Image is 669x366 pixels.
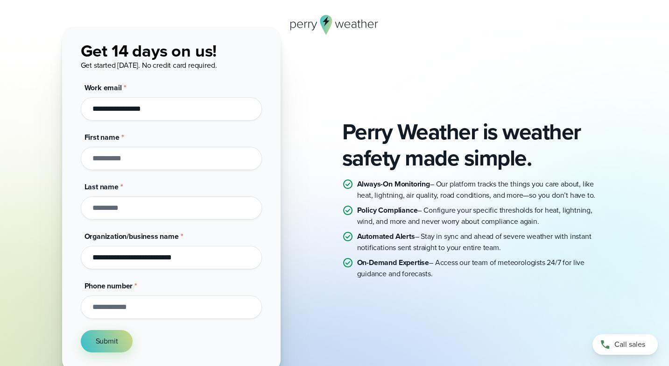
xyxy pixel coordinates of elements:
[81,38,217,63] span: Get 14 days on us!
[85,280,133,291] span: Phone number
[85,181,119,192] span: Last name
[96,336,118,347] span: Submit
[357,179,607,201] p: – Our platform tracks the things you care about, like heat, lightning, air quality, road conditio...
[357,231,607,253] p: – Stay in sync and ahead of severe weather with instant notifications sent straight to your entir...
[357,257,429,268] strong: On-Demand Expertise
[85,231,179,242] span: Organization/business name
[85,132,120,143] span: First name
[357,205,418,215] strong: Policy Compliance
[357,257,607,280] p: – Access our team of meteorologists 24/7 for live guidance and forecasts.
[81,60,217,71] span: Get started [DATE]. No credit card required.
[85,82,122,93] span: Work email
[592,334,658,355] a: Call sales
[357,205,607,227] p: – Configure your specific thresholds for heat, lightning, wind, and more and never worry about co...
[342,119,607,171] h2: Perry Weather is weather safety made simple.
[81,330,133,352] button: Submit
[357,231,415,242] strong: Automated Alerts
[357,179,430,189] strong: Always-On Monitoring
[614,339,645,350] span: Call sales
